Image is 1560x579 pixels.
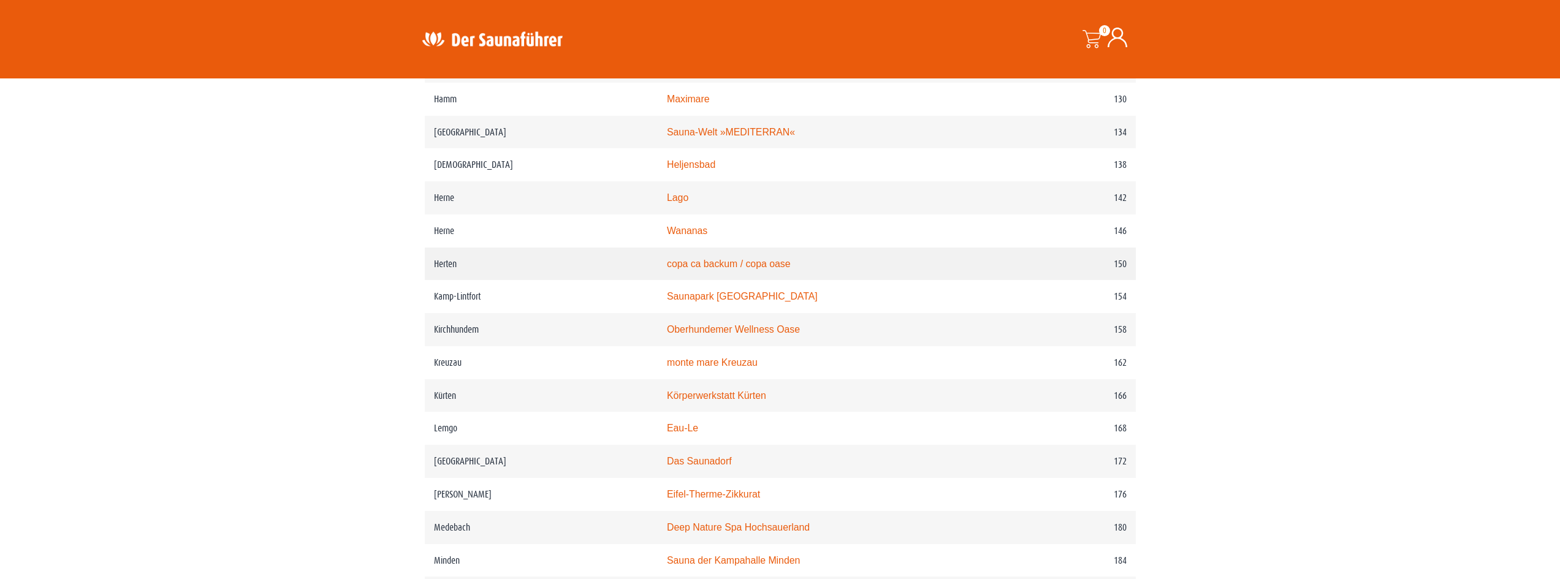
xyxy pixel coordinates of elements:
td: [GEOGRAPHIC_DATA] [425,445,658,478]
td: Herne [425,214,658,248]
a: Das Saunadorf [667,456,732,466]
a: monte mare Kreuzau [667,357,758,368]
td: 162 [1008,346,1135,379]
td: Kamp-Lintfort [425,280,658,313]
td: 158 [1008,313,1135,346]
td: 134 [1008,116,1135,149]
td: 166 [1008,379,1135,412]
span: 0 [1099,25,1110,36]
td: Kreuzau [425,346,658,379]
td: 184 [1008,544,1135,577]
td: 146 [1008,214,1135,248]
td: 180 [1008,511,1135,544]
a: Lago [667,192,688,203]
a: Körperwerkstatt Kürten [667,390,766,401]
td: [DEMOGRAPHIC_DATA] [425,148,658,181]
td: [GEOGRAPHIC_DATA] [425,116,658,149]
a: Eifel-Therme-Zikkurat [667,489,760,499]
td: 172 [1008,445,1135,478]
a: Eau-Le [667,423,698,433]
td: Hamm [425,83,658,116]
td: Herten [425,248,658,281]
td: 138 [1008,148,1135,181]
td: 168 [1008,412,1135,445]
td: Kirchhundem [425,313,658,346]
td: 142 [1008,181,1135,214]
a: Sauna der Kampahalle Minden [667,555,800,566]
td: 150 [1008,248,1135,281]
a: Oberhundemer Wellness Oase [667,324,800,335]
td: Lemgo [425,412,658,445]
a: Heljensbad [667,159,715,170]
td: Medebach [425,511,658,544]
a: Maximare [667,94,709,104]
td: [PERSON_NAME] [425,478,658,511]
td: Kürten [425,379,658,412]
a: Deep Nature Spa Hochsauerland [667,522,810,532]
td: 130 [1008,83,1135,116]
a: Wananas [667,225,707,236]
a: Sauna-Welt »MEDITERRAN« [667,127,795,137]
a: copa ca backum / copa oase [667,259,791,269]
a: Saunapark [GEOGRAPHIC_DATA] [667,291,818,301]
td: 154 [1008,280,1135,313]
td: 176 [1008,478,1135,511]
td: Minden [425,544,658,577]
td: Herne [425,181,658,214]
